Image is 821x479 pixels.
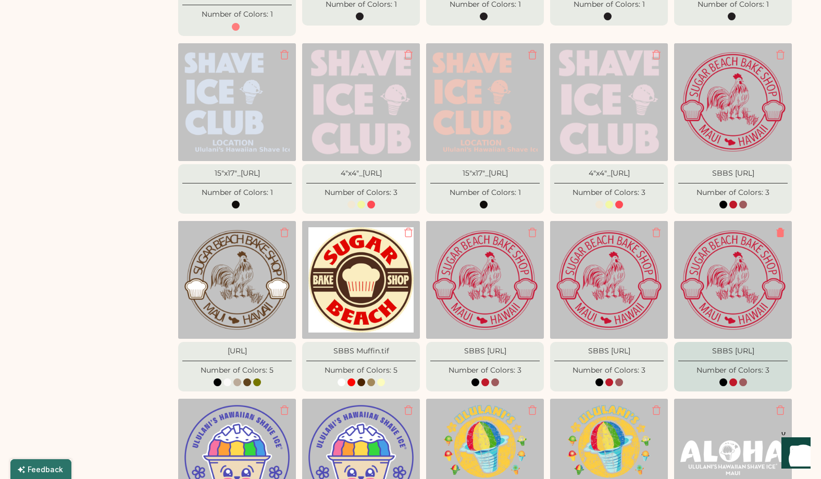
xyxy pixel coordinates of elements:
div: 15"x17"_[URL] [430,168,540,179]
div: Number of Colors: 3 [696,365,769,376]
div: 4"x4"_[URL] [554,168,664,179]
img: 1748390612425x360906671574220800-Display.png%3Ftr%3Dbl-1 [680,50,786,155]
img: 1734403865969x882075836056862700-Display.png%3Ftr%3Dbl-1 [308,227,414,333]
div: SBBS [URL] [678,346,788,357]
div: Number of Colors: 1 [202,188,273,198]
img: 1728365862462x164531141561286660-Display.png%3Ftr%3Dbl-1 [184,227,290,333]
img: 1748390612425x360906671574220800-Display.png%3Ftr%3Dbl-1 [432,227,538,333]
div: SBBS Muffin.tif [306,346,416,357]
div: Number of Colors: 3 [573,365,645,376]
img: 1748390612425x360906671574220800-Display.png%3Ftr%3Dbl-1 [556,227,662,333]
div: Number of Colors: 3 [449,365,521,376]
div: Number of Colors: 1 [202,9,273,20]
div: 15"x17"_[URL] [182,168,292,179]
div: [URL] [182,346,292,357]
div: SBBS [URL] [430,346,540,357]
img: 1748390612425x360906671574220800-Display.png%3Ftr%3Dbl-1 [680,227,786,333]
img: 1753913974218x983029506006319100-Display.png%3Ftr%3Dbl-1 [556,50,662,155]
img: 1753914083257x354787001904660500-Display.png%3Ftr%3Dbl-1 [432,50,538,155]
div: SBBS [URL] [678,168,788,179]
div: Number of Colors: 5 [201,365,273,376]
div: 4"x4"_[URL] [306,168,416,179]
img: 1753927568908x674157062492258300-Display.png%3Ftr%3Dbl-1 [308,50,414,155]
div: Number of Colors: 3 [325,188,397,198]
div: Number of Colors: 1 [450,188,521,198]
img: 1753927645947x603843975172849700-Display.png%3Ftr%3Dbl-1 [184,50,290,155]
div: Number of Colors: 5 [325,365,397,376]
iframe: Front Chat [772,432,816,477]
div: SBBS [URL] [554,346,664,357]
div: Number of Colors: 3 [573,188,645,198]
div: Number of Colors: 3 [696,188,769,198]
